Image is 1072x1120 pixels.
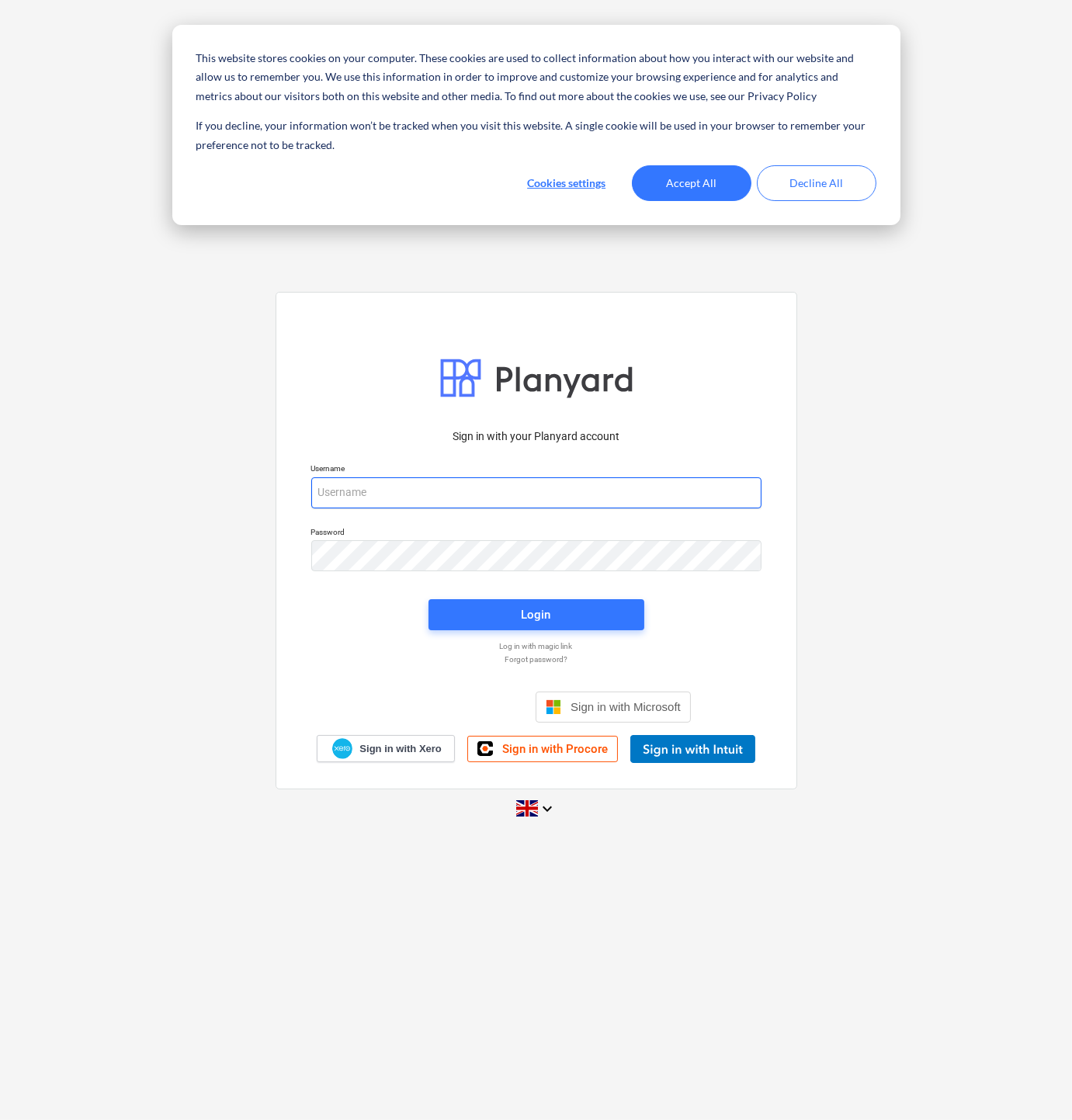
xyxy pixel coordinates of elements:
[522,605,551,625] div: Login
[311,428,762,445] p: Sign in with your Planyard account
[632,165,751,201] button: Accept All
[196,49,876,106] p: This website stores cookies on your computer. These cookies are used to collect information about...
[373,690,531,724] iframe: Sign in with Google Button
[311,463,762,477] p: Username
[317,735,455,762] a: Sign in with Xero
[502,742,608,756] span: Sign in with Procore
[172,25,900,225] div: Cookie banner
[428,599,644,630] button: Login
[196,116,876,154] p: If you decline, your information won’t be tracked when you visit this website. A single cookie wi...
[332,738,352,759] img: Xero logo
[507,165,626,201] button: Cookies settings
[311,477,762,508] input: Username
[467,736,618,762] a: Sign in with Procore
[359,742,441,756] span: Sign in with Xero
[546,699,561,715] img: Microsoft logo
[571,700,681,713] span: Sign in with Microsoft
[757,165,876,201] button: Decline All
[538,799,557,818] i: keyboard_arrow_down
[304,641,769,651] a: Log in with magic link
[311,527,762,540] p: Password
[304,654,769,664] a: Forgot password?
